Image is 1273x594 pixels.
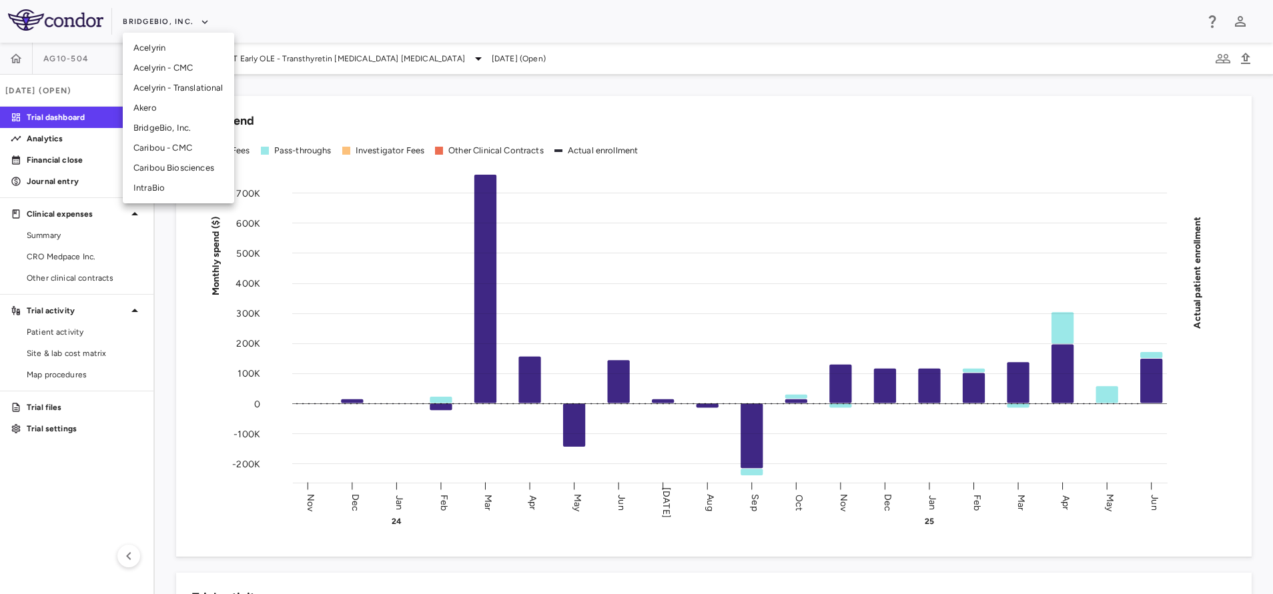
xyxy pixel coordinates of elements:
li: Acelyrin - Translational [123,78,234,98]
li: Caribou - CMC [123,138,234,158]
li: BridgeBio, Inc. [123,118,234,138]
li: IntraBio [123,178,234,198]
li: Acelyrin - CMC [123,58,234,78]
ul: Menu [123,33,234,203]
li: Caribou Biosciences [123,158,234,178]
li: Acelyrin [123,38,234,58]
li: Akero [123,98,234,118]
